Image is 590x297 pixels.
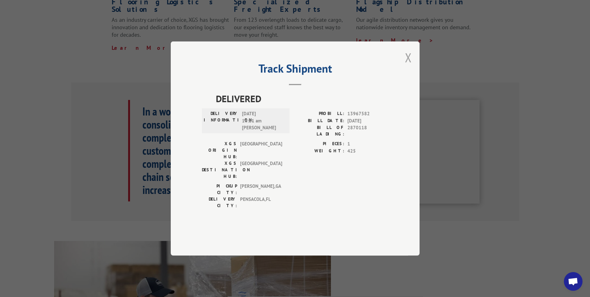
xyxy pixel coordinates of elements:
span: 1 [347,140,388,148]
button: Close modal [405,49,412,66]
label: XGS ORIGIN HUB: [202,140,237,160]
span: PENSACOLA , FL [240,196,282,209]
span: 13967582 [347,110,388,117]
label: DELIVERY INFORMATION: [204,110,239,131]
span: 425 [347,148,388,155]
div: Open chat [564,272,583,291]
label: WEIGHT: [295,148,344,155]
label: DELIVERY CITY: [202,196,237,209]
span: 2870118 [347,124,388,137]
span: [GEOGRAPHIC_DATA] [240,160,282,180]
span: [PERSON_NAME] , GA [240,183,282,196]
label: PICKUP CITY: [202,183,237,196]
span: [DATE] 10:21 am [PERSON_NAME] [242,110,284,131]
label: BILL OF LADING: [295,124,344,137]
span: DELIVERED [216,92,388,106]
label: BILL DATE: [295,117,344,125]
span: [GEOGRAPHIC_DATA] [240,140,282,160]
h2: Track Shipment [202,64,388,76]
span: [DATE] [347,117,388,125]
label: PIECES: [295,140,344,148]
label: PROBILL: [295,110,344,117]
label: XGS DESTINATION HUB: [202,160,237,180]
